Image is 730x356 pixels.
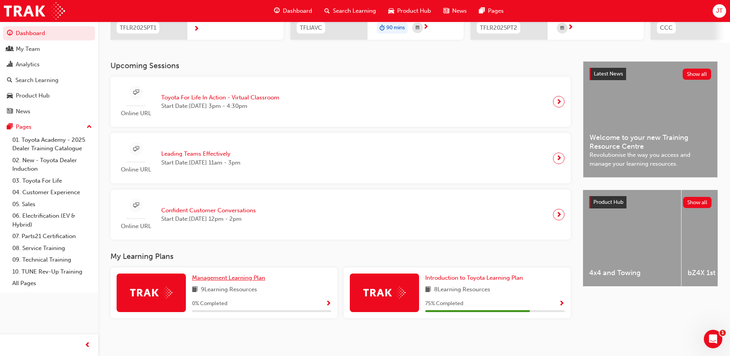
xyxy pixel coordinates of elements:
a: pages-iconPages [473,3,510,19]
span: up-icon [87,122,92,132]
button: JT [713,4,726,18]
button: Show Progress [559,299,565,309]
img: Trak [130,287,172,299]
span: Show Progress [559,301,565,307]
a: Online URLConfident Customer ConversationsStart Date:[DATE] 12pm - 2pm [117,196,565,234]
a: 01. Toyota Academy - 2025 Dealer Training Catalogue [9,134,95,154]
span: Revolutionise the way you access and manage your learning resources. [590,151,711,168]
a: 09. Technical Training [9,254,95,266]
span: Online URL [117,222,155,231]
button: Show all [683,197,712,208]
span: 9 Learning Resources [201,285,257,295]
div: Analytics [16,60,40,69]
a: Dashboard [3,26,95,40]
span: JT [716,7,723,15]
span: pages-icon [479,6,485,16]
span: car-icon [388,6,394,16]
a: All Pages [9,277,95,289]
span: 4x4 and Towing [589,269,675,277]
button: DashboardMy TeamAnalyticsSearch LearningProduct HubNews [3,25,95,120]
span: CCC [660,24,673,32]
div: Product Hub [16,91,50,100]
span: Leading Teams Effectively [161,149,241,158]
span: Introduction to Toyota Learning Plan [425,274,523,281]
span: sessionType_ONLINE_URL-icon [133,201,139,210]
iframe: Intercom live chat [704,330,722,348]
span: Dashboard [283,7,312,15]
span: News [452,7,467,15]
span: sessionType_ONLINE_URL-icon [133,88,139,97]
span: Start Date: [DATE] 12pm - 2pm [161,215,256,223]
span: search-icon [324,6,330,16]
a: Online URLToyota For Life In Action - Virtual ClassroomStart Date:[DATE] 3pm - 4:30pm [117,83,565,121]
a: Search Learning [3,73,95,87]
span: 75 % Completed [425,299,463,308]
span: guage-icon [7,30,13,37]
span: news-icon [7,108,13,115]
span: next-icon [556,209,562,220]
a: guage-iconDashboard [268,3,318,19]
span: search-icon [7,77,12,84]
span: Online URL [117,165,155,174]
span: sessionType_ONLINE_URL-icon [133,144,139,154]
span: Welcome to your new Training Resource Centre [590,133,711,151]
span: next-icon [423,24,429,31]
a: 10. TUNE Rev-Up Training [9,266,95,278]
span: guage-icon [274,6,280,16]
a: Product HubShow all [589,196,712,208]
button: Show all [683,69,712,80]
span: 8 Learning Resources [434,285,490,295]
span: 90 mins [386,24,405,32]
div: My Team [16,45,40,54]
a: 02. New - Toyota Dealer Induction [9,154,95,175]
span: Pages [488,7,504,15]
span: TFLR2025PT2 [480,24,517,32]
div: News [16,107,30,116]
a: 4x4 and Towing [583,190,681,286]
span: next-icon [568,24,573,31]
h3: My Learning Plans [110,252,571,261]
span: TFLIAVC [300,24,322,32]
span: Confident Customer Conversations [161,206,256,215]
span: 0 % Completed [192,299,227,308]
a: Introduction to Toyota Learning Plan [425,274,526,282]
img: Trak [363,287,406,299]
span: people-icon [7,46,13,53]
a: My Team [3,42,95,56]
span: news-icon [443,6,449,16]
a: 06. Electrification (EV & Hybrid) [9,210,95,230]
a: Management Learning Plan [192,274,268,282]
img: Trak [4,2,65,20]
button: Show Progress [326,299,331,309]
a: Analytics [3,57,95,72]
a: News [3,104,95,119]
span: Show Progress [326,301,331,307]
a: 03. Toyota For Life [9,175,95,187]
span: Management Learning Plan [192,274,265,281]
a: Latest NewsShow all [590,68,711,80]
a: 07. Parts21 Certification [9,230,95,242]
span: calendar-icon [416,23,419,33]
span: car-icon [7,92,13,99]
a: Online URLLeading Teams EffectivelyStart Date:[DATE] 11am - 3pm [117,139,565,177]
span: prev-icon [85,341,90,350]
span: Search Learning [333,7,376,15]
a: Latest NewsShow allWelcome to your new Training Resource CentreRevolutionise the way you access a... [583,61,718,178]
span: calendar-icon [560,24,564,33]
div: Pages [16,123,32,131]
a: 05. Sales [9,198,95,210]
span: pages-icon [7,124,13,131]
span: 1 [720,330,726,336]
a: 04. Customer Experience [9,186,95,198]
button: Pages [3,120,95,134]
a: 08. Service Training [9,242,95,254]
span: Online URL [117,109,155,118]
span: duration-icon [379,23,385,33]
span: Toyota For Life In Action - Virtual Classroom [161,93,279,102]
span: Start Date: [DATE] 3pm - 4:30pm [161,102,279,111]
a: news-iconNews [437,3,473,19]
span: Product Hub [397,7,431,15]
h3: Upcoming Sessions [110,61,571,70]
